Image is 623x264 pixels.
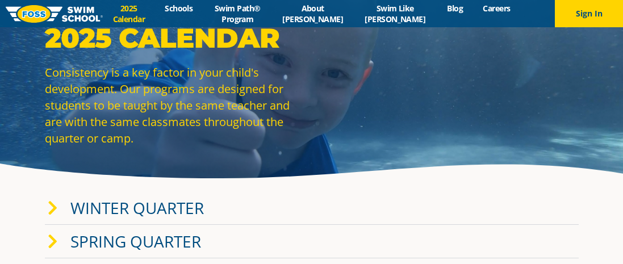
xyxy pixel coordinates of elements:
[473,3,520,14] a: Careers
[273,3,353,24] a: About [PERSON_NAME]
[70,231,201,252] a: Spring Quarter
[437,3,473,14] a: Blog
[155,3,203,14] a: Schools
[70,197,204,219] a: Winter Quarter
[203,3,273,24] a: Swim Path® Program
[45,64,306,146] p: Consistency is a key factor in your child's development. Our programs are designed for students t...
[6,5,103,23] img: FOSS Swim School Logo
[353,3,437,24] a: Swim Like [PERSON_NAME]
[45,22,279,55] strong: 2025 Calendar
[103,3,155,24] a: 2025 Calendar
